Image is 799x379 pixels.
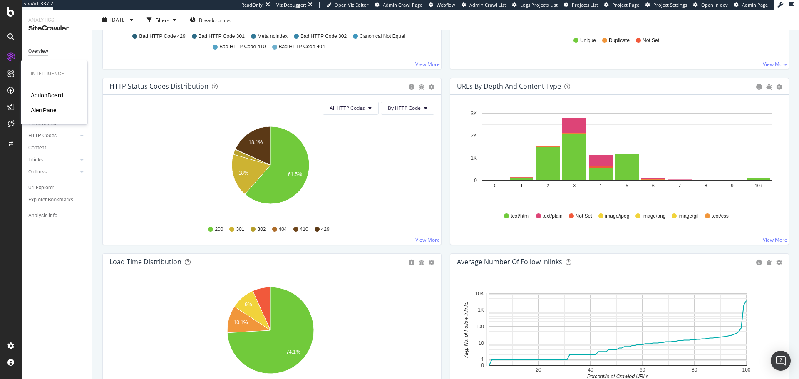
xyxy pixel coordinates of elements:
a: View More [415,236,440,243]
a: HTTP Codes [28,131,78,140]
div: Explorer Bookmarks [28,196,73,204]
span: Logs Projects List [520,2,558,8]
a: Admin Crawl Page [375,2,422,8]
text: 74.1% [286,349,300,355]
span: 429 [321,226,330,233]
span: All HTTP Codes [330,104,365,111]
text: 9 [731,183,734,188]
span: image/png [642,213,665,220]
button: Breadcrumbs [186,13,234,27]
text: Avg. No. of Follow Inlinks [463,302,469,358]
text: 3K [471,111,477,116]
span: 301 [236,226,244,233]
span: text/html [511,213,529,220]
span: Bad HTTP Code 410 [219,43,266,50]
text: 0 [474,178,477,183]
text: 18.1% [248,139,263,145]
text: 5 [625,183,628,188]
a: Admin Page [734,2,768,8]
a: Explorer Bookmarks [28,196,86,204]
text: 1 [481,357,484,362]
div: Load Time Distribution [109,258,181,266]
div: Inlinks [28,156,43,164]
a: View More [763,236,787,243]
text: 3 [573,183,576,188]
span: Admin Page [742,2,768,8]
div: bug [419,260,424,265]
text: 0 [494,183,496,188]
div: circle-info [756,260,762,265]
text: 20 [536,367,541,373]
span: text/plain [543,213,563,220]
span: image/jpeg [605,213,630,220]
div: Average Number of Follow Inlinks [457,258,562,266]
text: 2K [471,133,477,139]
div: Url Explorer [28,183,54,192]
a: AlertPanel [31,106,57,114]
span: 200 [215,226,223,233]
span: Not Set [576,213,592,220]
span: text/css [712,213,729,220]
div: bug [766,84,772,90]
text: 10.1% [234,320,248,325]
div: Overview [28,47,48,56]
a: Open Viz Editor [326,2,369,8]
div: gear [776,84,782,90]
div: circle-info [409,260,414,265]
div: bug [419,84,424,90]
div: SiteCrawler [28,24,85,33]
div: A chart. [109,121,432,218]
a: Content [28,144,86,152]
a: Logs Projects List [512,2,558,8]
span: Admin Crawl Page [383,2,422,8]
div: ActionBoard [31,91,63,99]
span: Bad HTTP Code 302 [300,33,347,40]
a: Open in dev [693,2,728,8]
a: Webflow [429,2,455,8]
div: gear [776,260,782,265]
a: Project Settings [645,2,687,8]
div: Outlinks [28,168,47,176]
text: 10 [479,340,484,346]
text: 1 [520,183,523,188]
div: URLs by Depth and Content Type [457,82,561,90]
a: View More [415,61,440,68]
text: 80 [692,367,697,373]
text: 8 [705,183,707,188]
text: 10+ [755,183,763,188]
span: 302 [257,226,266,233]
span: Open Viz Editor [335,2,369,8]
a: Outlinks [28,168,78,176]
a: Inlinks [28,156,78,164]
text: 2 [547,183,549,188]
div: Open Intercom Messenger [771,351,791,371]
div: bug [766,260,772,265]
svg: A chart. [457,108,779,205]
div: Movements [28,59,55,68]
span: 410 [300,226,308,233]
span: Project Page [612,2,639,8]
text: 7 [678,183,681,188]
span: Projects List [572,2,598,8]
span: Bad HTTP Code 301 [199,33,245,40]
span: Canonical Not Equal [360,33,405,40]
span: Webflow [437,2,455,8]
a: Url Explorer [28,183,86,192]
a: Project Page [604,2,639,8]
text: 18% [238,170,248,176]
span: image/gif [678,213,699,220]
text: 6 [652,183,655,188]
text: 0 [481,362,484,368]
text: 1K [478,307,484,313]
button: [DATE] [99,13,136,27]
span: Open in dev [701,2,728,8]
div: Intelligence [31,70,77,77]
div: HTTP Status Codes Distribution [109,82,208,90]
text: 9% [245,302,252,307]
div: gear [429,260,434,265]
div: HTTP Codes [28,131,57,140]
span: Project Settings [653,2,687,8]
text: 100 [476,324,484,329]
